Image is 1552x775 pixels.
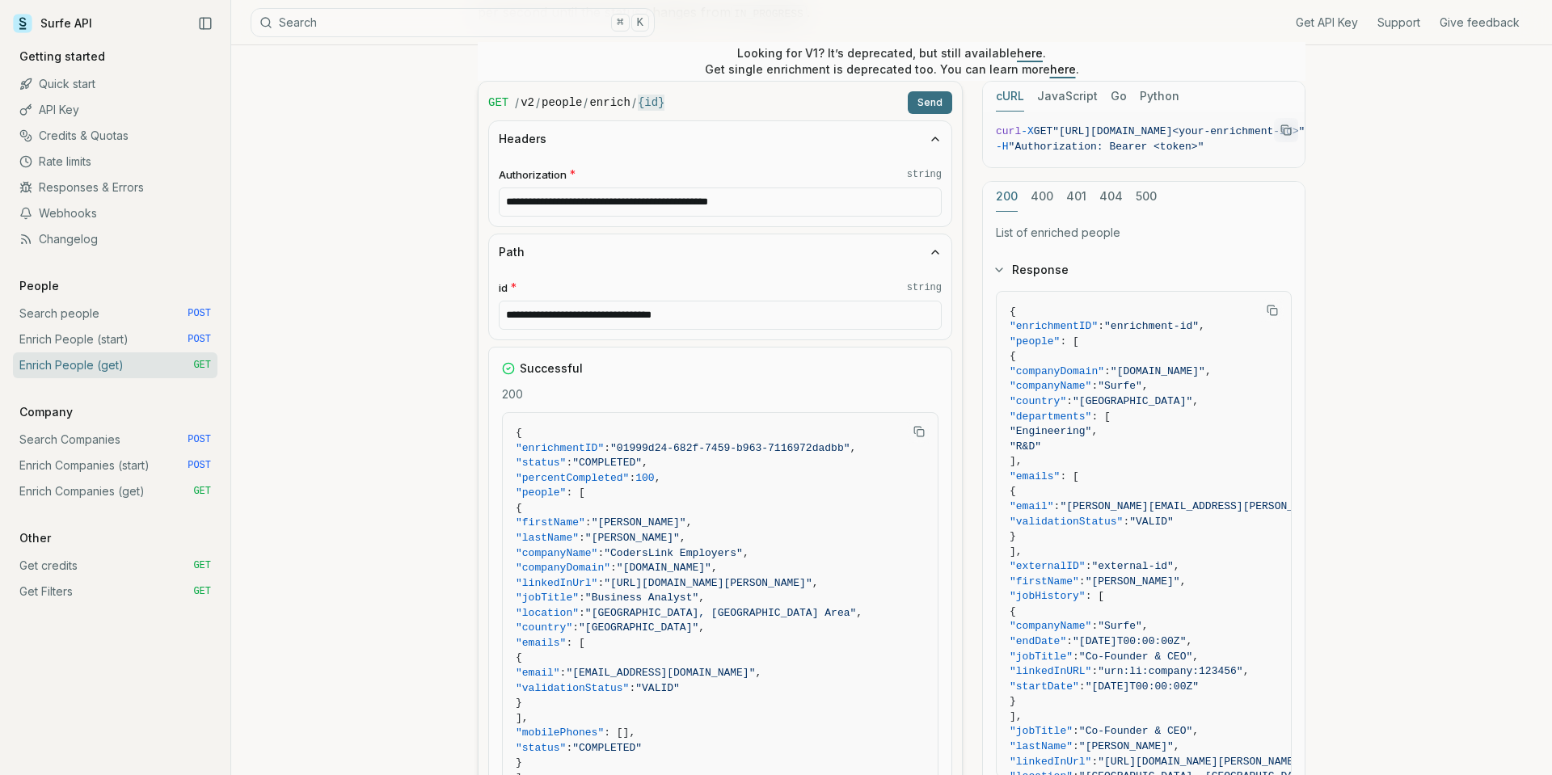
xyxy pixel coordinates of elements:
[1010,740,1073,752] span: "lastName"
[611,14,629,32] kbd: ⌘
[499,167,567,183] span: Authorization
[516,651,522,663] span: {
[711,562,718,574] span: ,
[1091,425,1098,437] span: ,
[1142,380,1149,392] span: ,
[13,326,217,352] a: Enrich People (start) POST
[515,95,519,111] span: /
[1010,500,1054,512] span: "email"
[188,333,211,346] span: POST
[1052,125,1305,137] span: "[URL][DOMAIN_NAME]<your-enrichment-id>"
[13,226,217,252] a: Changelog
[516,577,597,589] span: "linkedInUrl"
[1010,605,1016,617] span: {
[1192,725,1199,737] span: ,
[516,592,579,604] span: "jobTitle"
[13,352,217,378] a: Enrich People (get) GET
[1296,15,1358,31] a: Get API Key
[1091,665,1098,677] span: :
[1129,516,1174,528] span: "VALID"
[635,472,654,484] span: 100
[488,95,508,111] span: GET
[1123,516,1129,528] span: :
[13,97,217,123] a: API Key
[502,360,938,377] div: Successful
[1010,560,1086,572] span: "externalID"
[193,485,211,498] span: GET
[1091,620,1098,632] span: :
[566,667,755,679] span: "[EMAIL_ADDRESS][DOMAIN_NAME]"
[572,621,579,634] span: :
[1034,125,1052,137] span: GET
[1091,756,1098,768] span: :
[572,457,642,469] span: "COMPLETED"
[13,553,217,579] a: Get credits GET
[680,532,686,544] span: ,
[1060,500,1413,512] span: "[PERSON_NAME][EMAIL_ADDRESS][PERSON_NAME][DOMAIN_NAME]"
[516,621,572,634] span: "country"
[610,442,850,454] span: "01999d24-682f-7459-b963-7116972dadbb"
[996,125,1021,137] span: curl
[13,404,79,420] p: Company
[1066,635,1073,647] span: :
[13,579,217,604] a: Get Filters GET
[743,547,749,559] span: ,
[489,234,951,270] button: Path
[1010,320,1098,332] span: "enrichmentID"
[604,577,812,589] span: "[URL][DOMAIN_NAME][PERSON_NAME]"
[1054,500,1061,512] span: :
[1377,15,1420,31] a: Support
[516,697,522,709] span: }
[1010,365,1104,377] span: "companyDomain"
[1086,590,1104,602] span: : [
[1205,365,1212,377] span: ,
[1098,665,1242,677] span: "urn:li:company:123456"
[631,14,649,32] kbd: K
[1073,651,1079,663] span: :
[604,442,610,454] span: :
[1104,365,1111,377] span: :
[1098,320,1104,332] span: :
[604,727,635,739] span: : [],
[584,95,588,111] span: /
[698,621,705,634] span: ,
[1010,695,1016,707] span: }
[755,667,761,679] span: ,
[1010,470,1060,482] span: "emails"
[1031,182,1053,212] button: 400
[13,123,217,149] a: Credits & Quotas
[686,516,693,529] span: ,
[579,592,585,604] span: :
[1174,560,1180,572] span: ,
[1010,756,1091,768] span: "linkedInUrl"
[642,457,648,469] span: ,
[13,478,217,504] a: Enrich Companies (get) GET
[1010,545,1023,558] span: ],
[1079,680,1086,693] span: :
[1091,411,1110,423] span: : [
[516,502,522,514] span: {
[566,742,572,754] span: :
[579,532,585,544] span: :
[996,182,1018,212] button: 200
[1010,380,1091,392] span: "companyName"
[908,91,952,114] button: Send
[1010,635,1066,647] span: "endDate"
[1010,395,1066,407] span: "country"
[516,637,566,649] span: "emails"
[604,547,743,559] span: "CodersLink Employers"
[1111,365,1205,377] span: "[DOMAIN_NAME]"
[13,48,112,65] p: Getting started
[1440,15,1520,31] a: Give feedback
[1274,118,1298,142] button: Copy Text
[655,472,661,484] span: ,
[1079,725,1192,737] span: "Co-Founder & CEO"
[1021,125,1034,137] span: -X
[1086,560,1092,572] span: :
[13,301,217,326] a: Search people POST
[1066,182,1086,212] button: 401
[592,516,686,529] span: "[PERSON_NAME]"
[1010,651,1073,663] span: "jobTitle"
[1192,395,1199,407] span: ,
[489,121,951,157] button: Headers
